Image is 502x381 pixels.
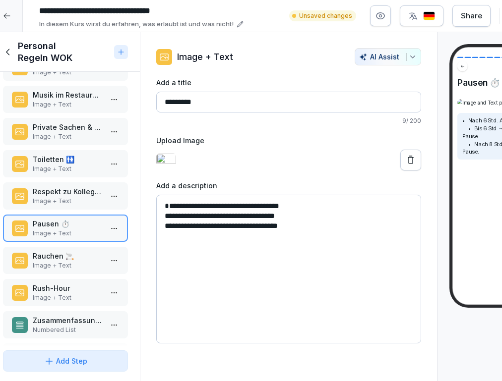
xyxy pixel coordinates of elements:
p: Image + Text [177,50,233,63]
p: Image + Text [33,197,102,206]
div: Rauchen 🚬Image + Text [3,247,128,274]
p: Numbered List [33,326,102,334]
p: Pausen ⏱️ [33,218,102,229]
div: Zusammenfassung ✅Numbered List [3,311,128,338]
p: Rush-Hour [33,283,102,293]
div: Add Step [44,356,87,366]
label: Add a title [156,77,421,88]
div: Share [461,10,482,21]
div: Rush-HourImage + Text [3,279,128,306]
img: de.svg [423,11,435,21]
p: Rauchen 🚬 [33,251,102,261]
p: Image + Text [33,293,102,302]
p: Image + Text [33,132,102,141]
p: Image + Text [33,229,102,238]
p: Image + Text [33,68,102,77]
p: Image + Text [33,100,102,109]
button: AI Assist [355,48,421,65]
label: Add a description [156,180,421,191]
div: Respekt zu Kollegen/[PERSON_NAME] 🤝Image + Text [3,182,128,210]
div: Toiletten 🚻Image + Text [3,150,128,177]
label: Upload Image [156,135,421,146]
button: Share [452,5,491,27]
p: Zusammenfassung ✅ [33,315,102,326]
p: In diesem Kurs wirst du erfahren, was erlaubt ist und was nicht! [39,19,234,29]
p: Image + Text [33,261,102,270]
div: AI Assist [359,53,417,61]
p: 9 / 200 [156,116,421,125]
p: Image + Text [33,164,102,173]
h1: Personal Regeln WOK [18,40,110,64]
p: Musik im Restaurant 🎶 [33,90,102,100]
button: Add Step [3,350,128,372]
div: Private Sachen & Spinde 🎒🔑Image + Text [3,118,128,145]
div: Musik im Restaurant 🎶Image + Text [3,86,128,113]
p: Private Sachen & Spinde 🎒🔑 [33,122,102,132]
p: Unsaved changes [299,11,352,20]
img: 568548e3-cbb0-4cd7-b036-d5c501b6f88d [156,154,176,166]
p: Respekt zu Kollegen/[PERSON_NAME] 🤝 [33,186,102,197]
p: Toiletten 🚻 [33,154,102,164]
div: Pausen ⏱️Image + Text [3,215,128,242]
